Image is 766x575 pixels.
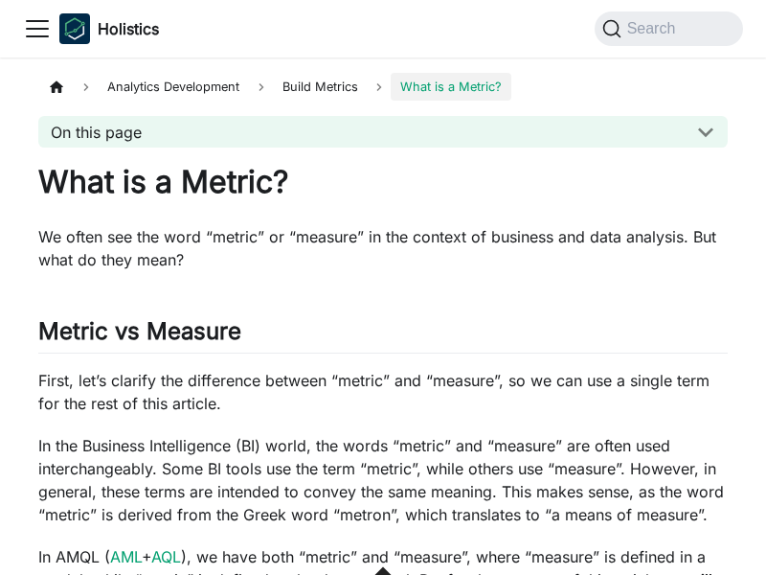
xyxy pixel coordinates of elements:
a: AML [110,547,142,566]
b: Holistics [98,17,159,40]
span: What is a Metric? [391,73,511,101]
span: Search [621,20,687,37]
img: Holistics [59,13,90,44]
p: We often see the word “metric” or “measure” in the context of business and data analysis. But wha... [38,225,728,271]
a: HolisticsHolisticsHolistics [59,13,159,44]
button: Search (Command+K) [595,11,743,46]
h1: What is a Metric? [38,163,728,201]
nav: Breadcrumbs [38,73,728,101]
p: In the Business Intelligence (BI) world, the words “metric” and “measure” are often used intercha... [38,434,728,526]
a: AQL [151,547,181,566]
span: Build Metrics [273,73,368,101]
a: Home page [38,73,75,101]
span: Analytics Development [98,73,249,101]
button: On this page [38,116,728,148]
button: Toggle navigation bar [23,14,52,43]
h2: Metric vs Measure [38,317,728,354]
p: First, let’s clarify the difference between “metric” and “measure”, so we can use a single term f... [38,369,728,415]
